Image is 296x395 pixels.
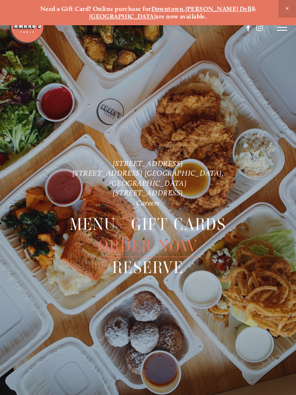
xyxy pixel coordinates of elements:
[98,235,198,257] span: Order Now
[113,159,183,168] a: [STREET_ADDRESS]
[156,13,207,20] strong: are now available.
[9,9,45,45] img: Amaro's Table
[70,213,116,235] a: Menu
[136,198,160,207] a: Careers
[98,235,198,256] a: Order Now
[131,213,227,235] a: Gift Cards
[151,5,184,13] a: Downtown
[89,13,156,20] a: [GEOGRAPHIC_DATA]
[185,5,251,13] a: [PERSON_NAME] Dell
[183,5,185,13] strong: ,
[112,257,184,278] a: Reserve
[113,188,183,197] a: [STREET_ADDRESS]
[112,257,184,279] span: Reserve
[40,5,151,13] strong: Need a Gift Card? Online purchase for
[251,5,256,13] strong: &
[72,169,226,187] a: [STREET_ADDRESS] [GEOGRAPHIC_DATA], [GEOGRAPHIC_DATA]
